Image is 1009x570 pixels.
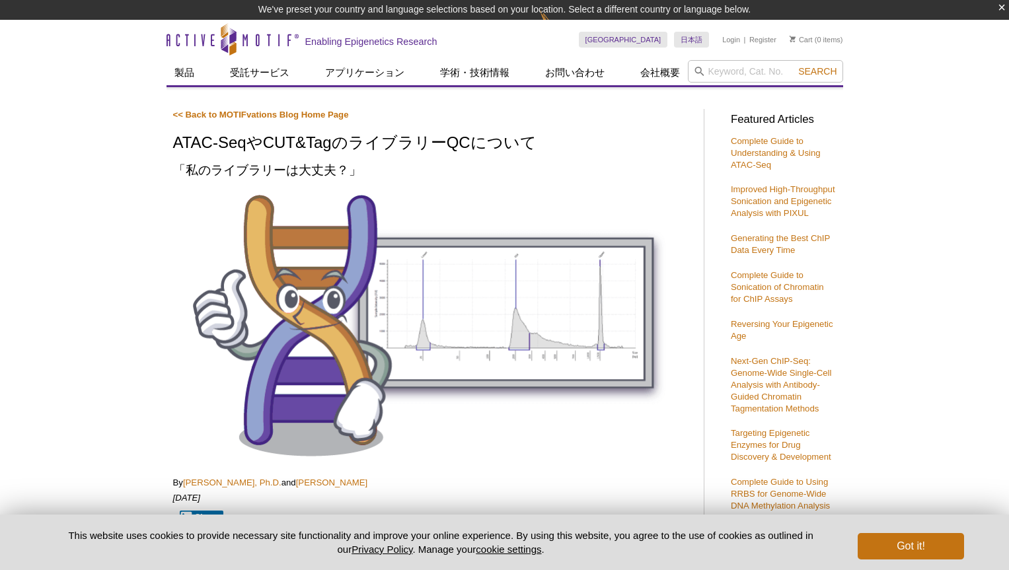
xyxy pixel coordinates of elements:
button: cookie settings [476,544,541,555]
a: Targeting Epigenetic Enzymes for Drug Discovery & Development [731,428,831,462]
a: Reversing Your Epigenetic Age [731,319,833,341]
p: This website uses cookies to provide necessary site functionality and improve your online experie... [46,528,837,556]
a: Complete Guide to Using RRBS for Genome-Wide DNA Methylation Analysis [731,477,830,511]
a: アプリケーション [317,60,412,85]
a: Cart [790,35,813,44]
a: Complete Guide to Understanding & Using ATAC-Seq [731,136,821,170]
li: (0 items) [790,32,843,48]
a: Next-Gen ChIP-Seq: Genome-Wide Single-Cell Analysis with Antibody-Guided Chromatin Tagmentation M... [731,356,831,413]
a: 製品 [167,60,202,85]
a: Improved High-Throughput Sonication and Epigenetic Analysis with PIXUL [731,184,835,218]
a: [GEOGRAPHIC_DATA] [579,32,668,48]
span: Search [798,66,837,77]
li: | [744,32,746,48]
a: [PERSON_NAME], Ph.D. [183,478,281,487]
a: << Back to MOTIFvations Blog Home Page [173,110,349,120]
p: By and [173,477,691,489]
h2: 「私のライブラリーは大丈夫？」 [173,161,691,179]
a: Generating the Best ChIP Data Every Time [731,233,830,255]
input: Keyword, Cat. No. [688,60,843,83]
h1: ATAC-SeqやCUT&TagのライブラリーQCについて [173,134,691,153]
a: Register [749,35,776,44]
button: Search [794,65,841,77]
a: Privacy Policy [352,544,412,555]
button: Share [180,511,224,524]
a: 日本語 [674,32,709,48]
a: お問い合わせ [537,60,613,85]
em: [DATE] [173,493,201,503]
a: Login [722,35,740,44]
h3: Featured Articles [731,114,837,125]
a: 会社概要 [632,60,688,85]
img: Change Here [540,10,575,41]
a: Complete Guide to Sonication of Chromatin for ChIP Assays [731,270,824,304]
h2: Enabling Epigenetics Research [305,36,437,48]
img: Your Cart [790,36,796,42]
a: 学術・技術情報 [432,60,517,85]
button: Got it! [858,533,963,559]
img: Library QC for ATAC-Seq and CUT&Tag [173,189,691,462]
a: [PERSON_NAME] [296,478,367,487]
a: 受託サービス [222,60,297,85]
